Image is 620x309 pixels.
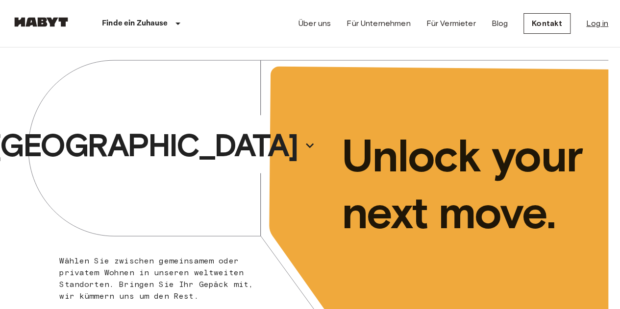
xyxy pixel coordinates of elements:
[342,127,593,241] p: Unlock your next move.
[59,255,256,302] p: Wählen Sie zwischen gemeinsamem oder privatem Wohnen in unseren weltweiten Standorten. Bringen Si...
[347,18,410,29] a: Für Unternehmen
[298,18,331,29] a: Über uns
[491,18,508,29] a: Blog
[102,18,168,29] p: Finde ein Zuhause
[586,18,608,29] a: Log in
[523,13,570,34] a: Kontakt
[12,17,71,27] img: Habyt
[426,18,475,29] a: Für Vermieter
